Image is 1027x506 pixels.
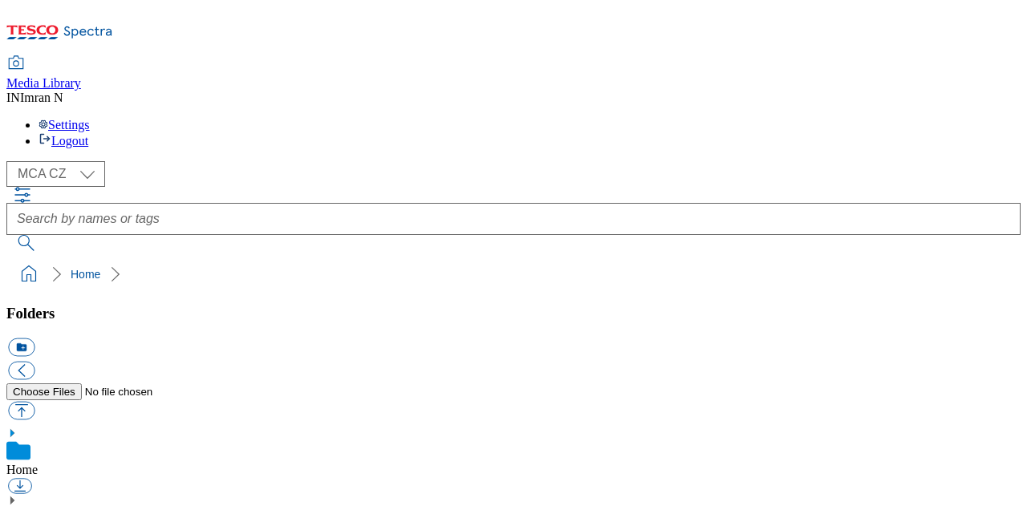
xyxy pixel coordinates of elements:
span: IN [6,91,20,104]
a: home [16,261,42,287]
a: Home [71,268,100,281]
span: Imran N [20,91,63,104]
span: Media Library [6,76,81,90]
a: Home [6,463,38,476]
a: Logout [39,134,88,148]
input: Search by names or tags [6,203,1021,235]
h3: Folders [6,305,1021,322]
a: Settings [39,118,90,132]
a: Media Library [6,57,81,91]
nav: breadcrumb [6,259,1021,289]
